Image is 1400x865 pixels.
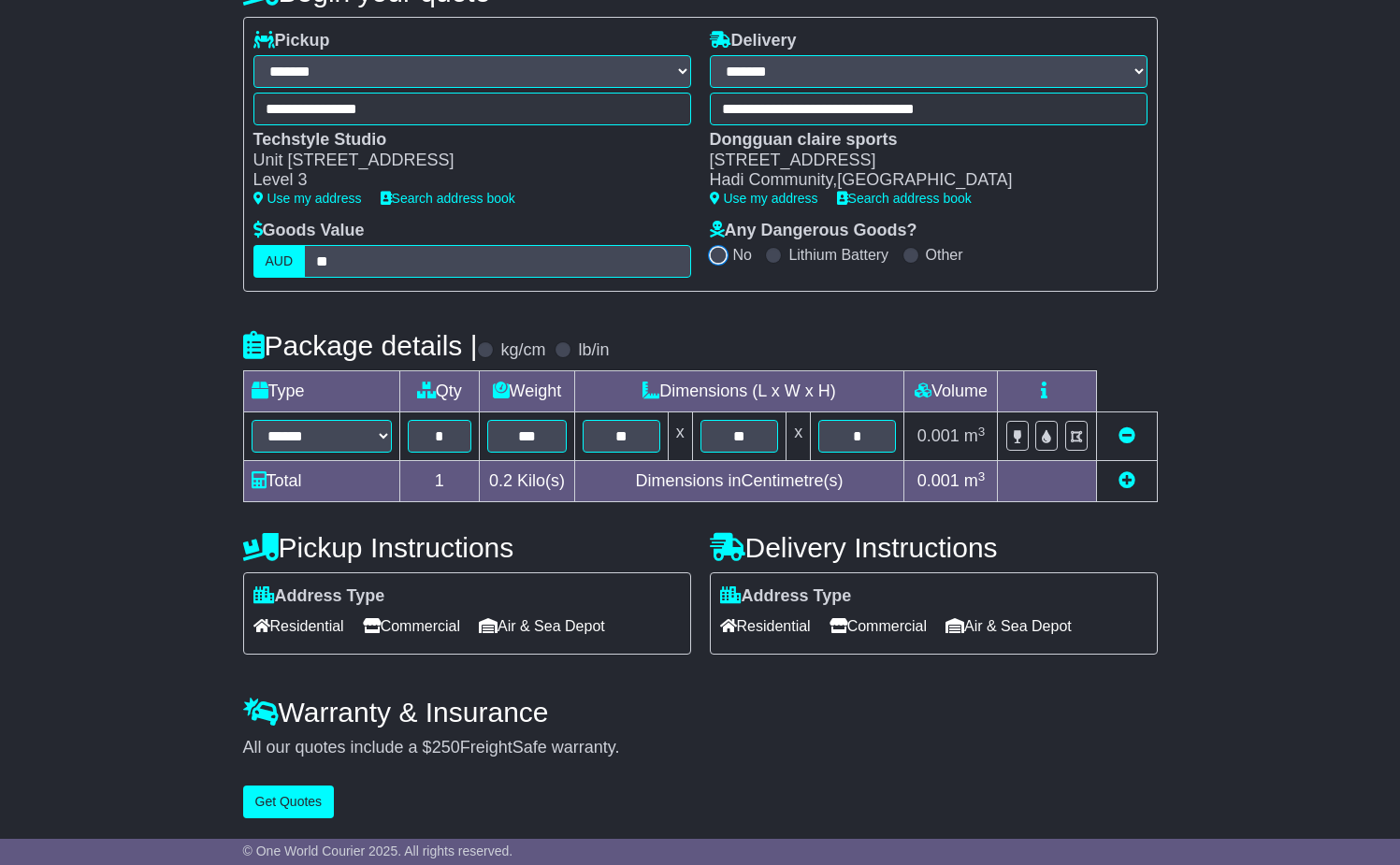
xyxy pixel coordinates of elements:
span: 0.2 [489,471,512,490]
span: 0.001 [917,426,960,445]
span: Air & Sea Depot [479,612,605,641]
span: 250 [432,738,460,757]
label: lb/in [578,340,609,361]
td: Volume [904,371,998,412]
div: Dongguan claire sports [710,130,1129,151]
button: Get Quotes [243,786,335,818]
h4: Pickup Instructions [243,532,691,563]
a: Search address book [837,191,972,206]
span: 0.001 [917,471,960,490]
a: Add new item [1119,471,1135,490]
sup: 3 [978,469,986,483]
div: Unit [STREET_ADDRESS] [253,151,672,171]
span: Air & Sea Depot [945,612,1072,641]
label: kg/cm [500,340,545,361]
td: Weight [480,371,574,412]
h4: Delivery Instructions [710,532,1158,563]
label: Goods Value [253,221,365,241]
td: Dimensions (L x W x H) [574,371,904,412]
td: Total [243,461,399,502]
td: Dimensions in Centimetre(s) [574,461,904,502]
a: Remove this item [1119,426,1135,445]
label: Address Type [253,586,385,607]
span: m [964,471,986,490]
div: [STREET_ADDRESS] [710,151,1129,171]
td: x [787,412,811,461]
label: Delivery [710,31,797,51]
div: Techstyle Studio [253,130,672,151]
a: Use my address [710,191,818,206]
span: Commercial [830,612,927,641]
span: m [964,426,986,445]
div: Level 3 [253,170,672,191]
label: Address Type [720,586,852,607]
a: Search address book [381,191,515,206]
h4: Warranty & Insurance [243,697,1158,728]
td: 1 [399,461,480,502]
label: Other [926,246,963,264]
label: Lithium Battery [788,246,888,264]
td: x [668,412,692,461]
td: Qty [399,371,480,412]
span: Commercial [363,612,460,641]
span: Residential [720,612,811,641]
label: AUD [253,245,306,278]
label: Any Dangerous Goods? [710,221,917,241]
td: Kilo(s) [480,461,574,502]
h4: Package details | [243,330,478,361]
sup: 3 [978,425,986,439]
div: All our quotes include a $ FreightSafe warranty. [243,738,1158,758]
div: Hadi Community,[GEOGRAPHIC_DATA] [710,170,1129,191]
span: © One World Courier 2025. All rights reserved. [243,843,513,858]
label: No [733,246,752,264]
a: Use my address [253,191,362,206]
span: Residential [253,612,344,641]
td: Type [243,371,399,412]
label: Pickup [253,31,330,51]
